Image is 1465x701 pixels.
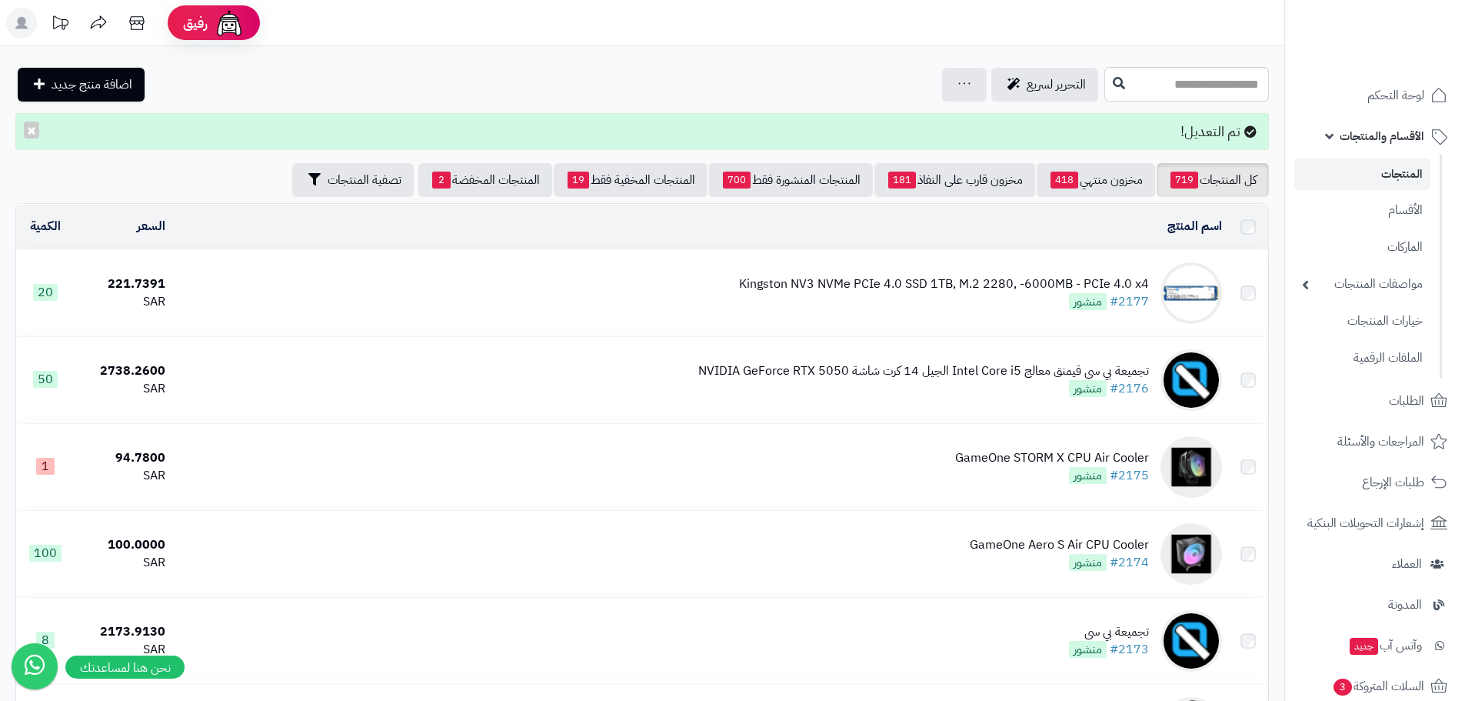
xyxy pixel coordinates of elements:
[1332,676,1424,697] span: السلات المتروكة
[214,8,245,38] img: ai-face.png
[1294,231,1430,264] a: الماركات
[1069,380,1107,397] span: منشور
[33,371,58,388] span: 50
[1294,505,1456,542] a: إشعارات التحويلات البنكية
[1360,23,1450,55] img: logo-2.png
[709,163,873,197] a: المنتجات المنشورة فقط700
[82,362,165,380] div: 2738.2600
[82,275,165,293] div: 221.7391
[36,458,55,475] span: 1
[1389,390,1424,412] span: الطلبات
[1392,553,1422,575] span: العملاء
[1069,467,1107,484] span: منشور
[82,380,165,398] div: SAR
[52,75,132,94] span: اضافة منتج جديد
[82,554,165,572] div: SAR
[554,163,708,197] a: المنتجات المخفية فقط19
[82,536,165,554] div: 100.0000
[82,641,165,659] div: SAR
[1110,640,1149,659] a: #2173
[568,172,589,189] span: 19
[1337,431,1424,452] span: المراجعات والأسئلة
[1294,423,1456,460] a: المراجعات والأسئلة
[82,467,165,485] div: SAR
[1110,466,1149,485] a: #2175
[1294,382,1456,419] a: الطلبات
[1069,293,1107,310] span: منشور
[33,284,58,301] span: 20
[41,8,79,42] a: تحديثات المنصة
[1027,75,1086,94] span: التحرير لسريع
[1160,523,1222,585] img: GameOne Aero S Air CPU Cooler
[874,163,1035,197] a: مخزون قارب على النفاذ181
[1307,512,1424,534] span: إشعارات التحويلات البنكية
[1294,627,1456,664] a: وآتس آبجديد
[1160,436,1222,498] img: GameOne STORM X CPU Air Cooler
[991,68,1098,102] a: التحرير لسريع
[418,163,552,197] a: المنتجات المخفضة2
[24,122,39,139] button: ×
[1170,172,1198,189] span: 719
[1294,586,1456,623] a: المدونة
[1362,472,1424,493] span: طلبات الإرجاع
[1294,342,1430,375] a: الملفات الرقمية
[1367,85,1424,106] span: لوحة التحكم
[1294,546,1456,582] a: العملاء
[1350,638,1378,655] span: جديد
[1294,159,1430,190] a: المنتجات
[1160,610,1222,672] img: تجميعة بي سي
[1348,635,1422,656] span: وآتس آب
[82,623,165,641] div: 2173.9130
[292,163,414,197] button: تصفية المنتجات
[1110,379,1149,398] a: #2176
[18,68,145,102] a: اضافة منتج جديد
[1333,678,1353,696] span: 3
[15,113,1269,150] div: تم التعديل!
[1069,641,1107,658] span: منشور
[1167,217,1222,235] a: اسم المنتج
[1157,163,1269,197] a: كل المنتجات719
[698,362,1149,380] div: تجميعة بي سي قيمنق معالج Intel Core i5 الجيل 14 كرت شاشة NVIDIA GeForce RTX 5050
[888,172,916,189] span: 181
[739,275,1149,293] div: Kingston NV3 NVMe PCIe 4.0 SSD 1TB, M.2 2280, -6000MB - PCIe 4.0 x4
[1050,172,1078,189] span: 418
[1160,349,1222,411] img: تجميعة بي سي قيمنق معالج Intel Core i5 الجيل 14 كرت شاشة NVIDIA GeForce RTX 5050
[30,217,61,235] a: الكمية
[432,172,451,189] span: 2
[328,171,401,189] span: تصفية المنتجات
[29,545,62,562] span: 100
[1294,268,1430,301] a: مواصفات المنتجات
[1037,163,1155,197] a: مخزون منتهي418
[1069,554,1107,571] span: منشور
[970,536,1149,554] div: GameOne Aero S Air CPU Cooler
[1294,77,1456,114] a: لوحة التحكم
[1160,262,1222,324] img: Kingston NV3 NVMe PCIe 4.0 SSD 1TB, M.2 2280, -6000MB - PCIe 4.0 x4
[137,217,165,235] a: السعر
[1069,623,1149,641] div: تجميعة بي سي
[36,632,55,649] span: 8
[723,172,751,189] span: 700
[1340,125,1424,147] span: الأقسام والمنتجات
[955,449,1149,467] div: GameOne STORM X CPU Air Cooler
[1110,553,1149,572] a: #2174
[1294,464,1456,501] a: طلبات الإرجاع
[1388,594,1422,616] span: المدونة
[1110,292,1149,311] a: #2177
[82,449,165,467] div: 94.7800
[82,293,165,311] div: SAR
[1294,194,1430,227] a: الأقسام
[1294,305,1430,338] a: خيارات المنتجات
[183,14,208,32] span: رفيق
